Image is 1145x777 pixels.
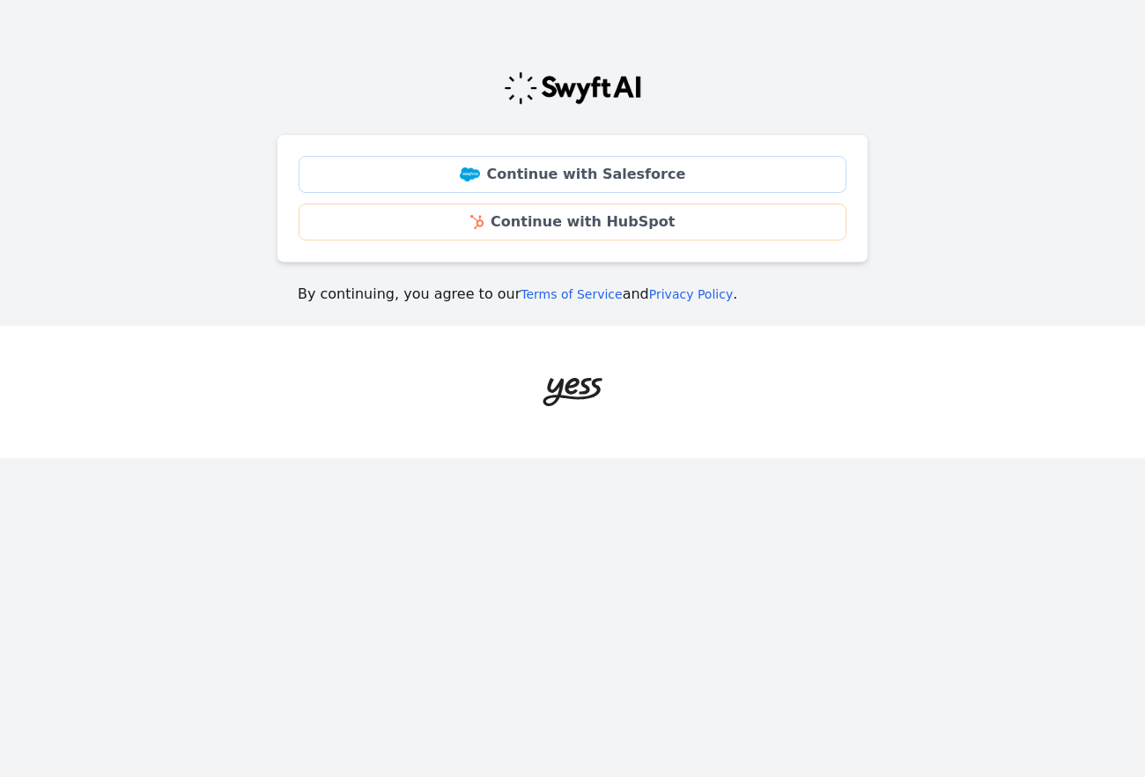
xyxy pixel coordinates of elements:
a: Continue with HubSpot [299,203,846,240]
a: Terms of Service [521,287,622,301]
img: HubSpot [470,215,484,229]
img: Salesforce [460,167,480,181]
a: Privacy Policy [649,287,733,301]
a: Continue with Salesforce [299,156,846,193]
img: Swyft Logo [503,70,642,106]
p: By continuing, you agree to our and . [298,284,847,305]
